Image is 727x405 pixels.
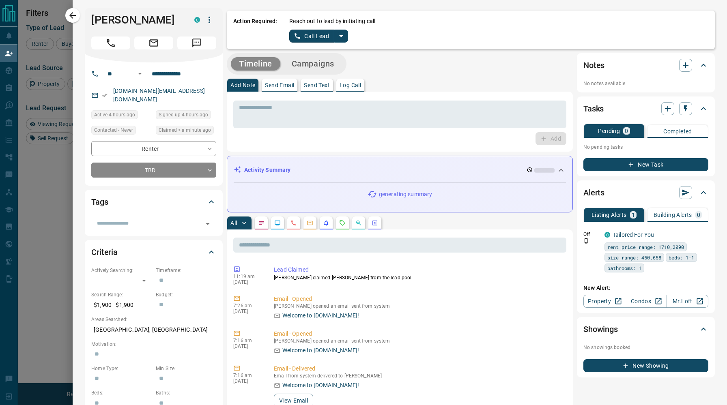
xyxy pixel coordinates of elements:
button: Open [202,218,213,229]
button: Campaigns [284,57,342,71]
h2: Criteria [91,246,118,259]
p: 7:26 am [233,303,262,309]
a: [DOMAIN_NAME][EMAIL_ADDRESS][DOMAIN_NAME] [113,88,205,103]
p: Motivation: [91,341,216,348]
button: New Task [583,158,708,171]
div: Fri Sep 12 2025 [156,126,216,137]
p: Welcome to [DOMAIN_NAME]! [282,311,359,320]
svg: Agent Actions [372,220,378,226]
p: Welcome to [DOMAIN_NAME]! [282,381,359,390]
p: generating summary [379,190,432,199]
svg: Opportunities [355,220,362,226]
p: 7:16 am [233,373,262,378]
p: Action Required: [233,17,277,43]
p: Min Size: [156,365,216,372]
button: New Showing [583,359,708,372]
p: Email from system delivered to [PERSON_NAME] [274,373,563,379]
div: Tasks [583,99,708,118]
span: Call [91,36,130,49]
svg: Emails [307,220,313,226]
p: Pending [598,128,620,134]
p: 0 [625,128,628,134]
p: [DATE] [233,279,262,285]
button: Timeline [231,57,280,71]
p: 1 [632,212,635,218]
button: Call Lead [289,30,334,43]
p: [PERSON_NAME] opened an email sent from system [274,338,563,344]
p: Send Text [304,82,330,88]
p: No showings booked [583,344,708,351]
p: [DATE] [233,378,262,384]
p: Timeframe: [156,267,216,274]
div: Fri Sep 12 2025 [156,110,216,122]
p: Email - Delivered [274,364,563,373]
span: Signed up 4 hours ago [159,111,208,119]
h2: Showings [583,323,618,336]
p: Add Note [230,82,255,88]
p: Baths: [156,389,216,396]
h2: Notes [583,59,604,72]
p: Building Alerts [654,212,692,218]
span: size range: 450,658 [607,253,661,261]
svg: Requests [339,220,346,226]
svg: Listing Alerts [323,220,329,226]
p: No pending tasks [583,141,708,153]
p: 11:19 am [233,274,262,279]
p: Email - Opened [274,330,563,338]
a: Property [583,295,625,308]
div: Showings [583,319,708,339]
p: Listing Alerts [591,212,627,218]
span: Claimed < a minute ago [159,126,211,134]
div: Renter [91,141,216,156]
p: [DATE] [233,343,262,349]
p: Home Type: [91,365,152,372]
p: Search Range: [91,291,152,298]
p: Completed [663,129,692,134]
p: Welcome to [DOMAIN_NAME]! [282,346,359,355]
p: Log Call [340,82,361,88]
div: Tags [91,192,216,212]
p: [PERSON_NAME] opened an email sent from system [274,303,563,309]
p: 7:16 am [233,338,262,343]
span: Active 4 hours ago [94,111,135,119]
button: Open [135,69,145,79]
h1: [PERSON_NAME] [91,13,182,26]
p: Lead Claimed [274,266,563,274]
p: Off [583,231,600,238]
h2: Tags [91,195,108,208]
p: No notes available [583,80,708,87]
svg: Notes [258,220,265,226]
span: Contacted - Never [94,126,133,134]
div: split button [289,30,348,43]
h2: Alerts [583,186,604,199]
p: [GEOGRAPHIC_DATA], [GEOGRAPHIC_DATA] [91,323,216,336]
p: All [230,220,237,226]
p: Areas Searched: [91,316,216,323]
span: bathrooms: 1 [607,264,641,272]
div: TBD [91,163,216,178]
h2: Tasks [583,102,604,115]
div: Notes [583,56,708,75]
div: condos.ca [604,232,610,238]
p: Beds: [91,389,152,396]
p: [PERSON_NAME] claimed [PERSON_NAME] from the lead pool [274,274,563,281]
p: [DATE] [233,309,262,314]
div: Fri Sep 12 2025 [91,110,152,122]
p: $1,900 - $1,900 [91,298,152,312]
span: beds: 1-1 [669,253,694,261]
p: Email - Opened [274,295,563,303]
span: rent price range: 1710,2090 [607,243,684,251]
svg: Push Notification Only [583,238,589,244]
svg: Email Verified [102,92,108,98]
div: Activity Summary [234,163,566,178]
div: Criteria [91,242,216,262]
p: 0 [697,212,700,218]
p: New Alert: [583,284,708,292]
p: Actively Searching: [91,267,152,274]
p: Budget: [156,291,216,298]
span: Email [134,36,173,49]
a: Mr.Loft [667,295,708,308]
span: Message [177,36,216,49]
div: Alerts [583,183,708,202]
a: Condos [625,295,667,308]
